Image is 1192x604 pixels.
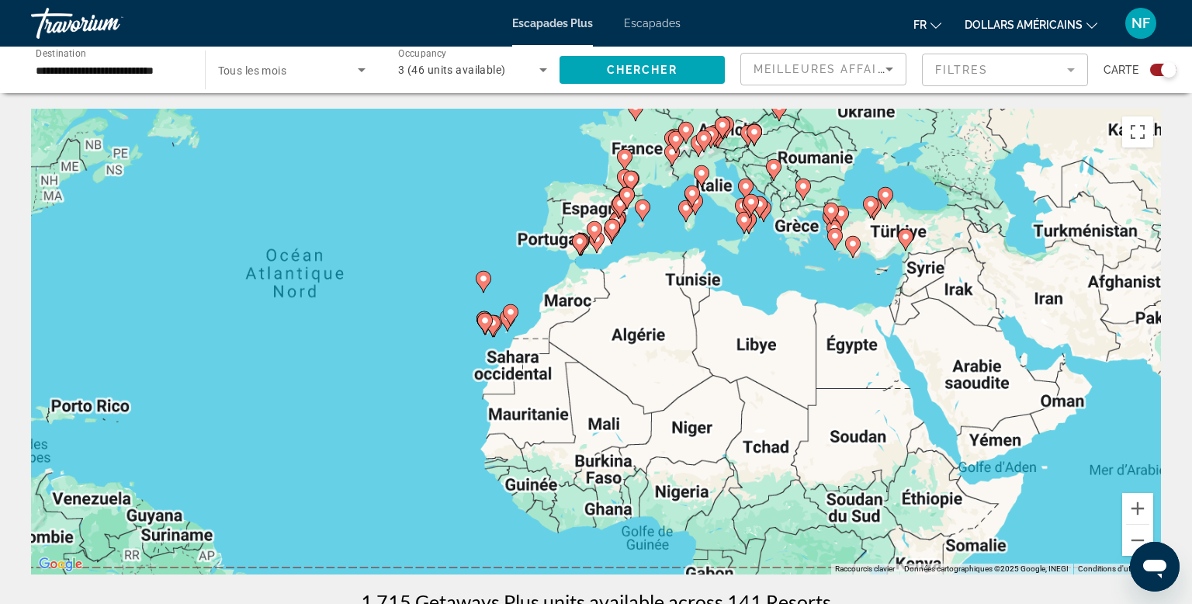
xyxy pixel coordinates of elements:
font: NF [1131,15,1150,31]
a: Ouvrir cette zone dans Google Maps (dans une nouvelle fenêtre) [35,554,86,574]
font: fr [913,19,927,31]
span: Tous les mois [218,64,287,77]
span: Carte [1104,59,1138,81]
span: Occupancy [398,48,447,59]
button: Passer en plein écran [1122,116,1153,148]
button: Filter [922,53,1088,87]
font: dollars américains [965,19,1083,31]
span: 3 (46 units available) [398,64,506,76]
a: Travorium [31,3,186,43]
button: Changer de langue [913,13,941,36]
a: Escapades Plus [512,17,593,30]
span: Chercher [607,64,677,76]
button: Changer de devise [965,13,1097,36]
span: Destination [36,47,86,58]
button: Menu utilisateur [1121,7,1161,40]
button: Raccourcis clavier [835,564,895,574]
span: Meilleures affaires [754,63,903,75]
mat-select: Sort by [754,60,893,78]
a: Escapades [624,17,681,30]
button: Chercher [560,56,726,84]
span: Données cartographiques ©2025 Google, INEGI [904,564,1069,573]
iframe: Bouton de lancement de la fenêtre de messagerie [1130,542,1180,592]
a: Conditions d'utilisation (s'ouvre dans un nouvel onglet) [1078,564,1156,573]
img: Google [35,554,86,574]
button: Zoom avant [1122,493,1153,524]
button: Zoom arrière [1122,525,1153,556]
